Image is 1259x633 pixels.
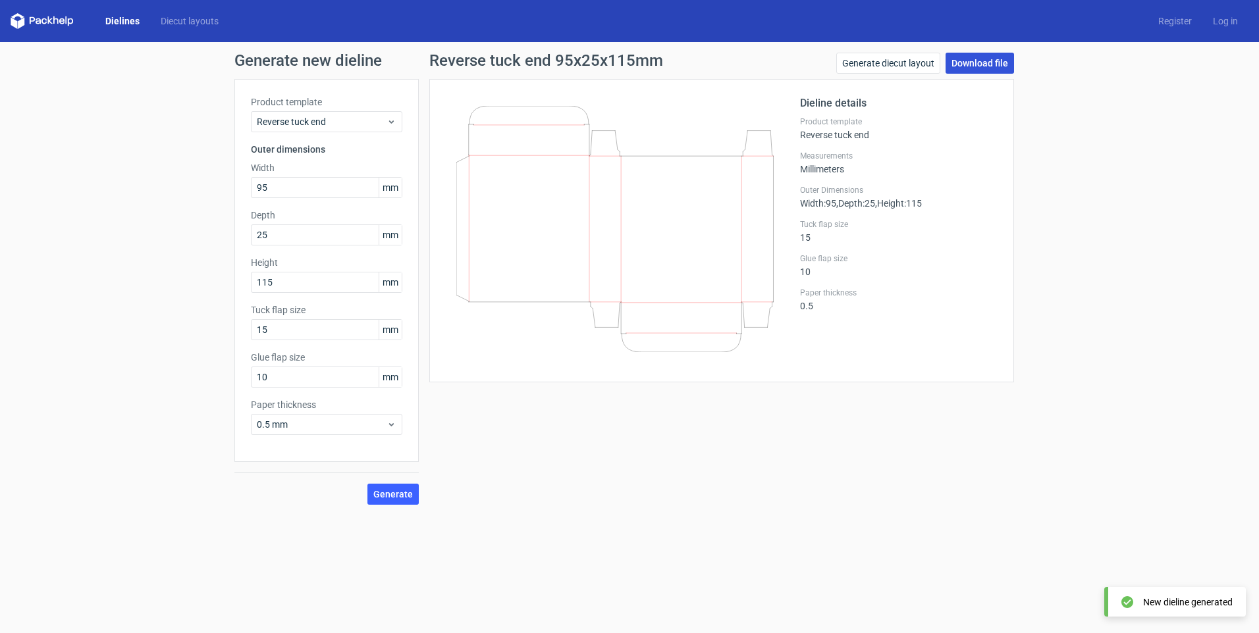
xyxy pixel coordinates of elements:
[379,320,402,340] span: mm
[95,14,150,28] a: Dielines
[946,53,1014,74] a: Download file
[251,209,402,222] label: Depth
[251,351,402,364] label: Glue flap size
[379,272,402,292] span: mm
[800,116,998,127] label: Product template
[1148,14,1202,28] a: Register
[251,161,402,174] label: Width
[379,178,402,197] span: mm
[800,185,998,195] label: Outer Dimensions
[800,198,836,209] span: Width : 95
[800,151,998,174] div: Millimeters
[1202,14,1248,28] a: Log in
[800,151,998,161] label: Measurements
[367,484,419,505] button: Generate
[836,53,940,74] a: Generate diecut layout
[379,367,402,387] span: mm
[251,256,402,269] label: Height
[800,95,998,111] h2: Dieline details
[1143,595,1233,609] div: New dieline generated
[257,418,387,431] span: 0.5 mm
[234,53,1025,68] h1: Generate new dieline
[251,303,402,316] label: Tuck flap size
[251,95,402,109] label: Product template
[800,288,998,298] label: Paper thickness
[257,115,387,128] span: Reverse tuck end
[373,490,413,499] span: Generate
[150,14,229,28] a: Diecut layouts
[800,219,998,230] label: Tuck flap size
[800,253,998,264] label: Glue flap size
[836,198,875,209] span: , Depth : 25
[800,288,998,311] div: 0.5
[800,116,998,140] div: Reverse tuck end
[800,253,998,277] div: 10
[800,219,998,243] div: 15
[379,225,402,245] span: mm
[251,143,402,156] h3: Outer dimensions
[875,198,922,209] span: , Height : 115
[251,398,402,411] label: Paper thickness
[429,53,663,68] h1: Reverse tuck end 95x25x115mm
